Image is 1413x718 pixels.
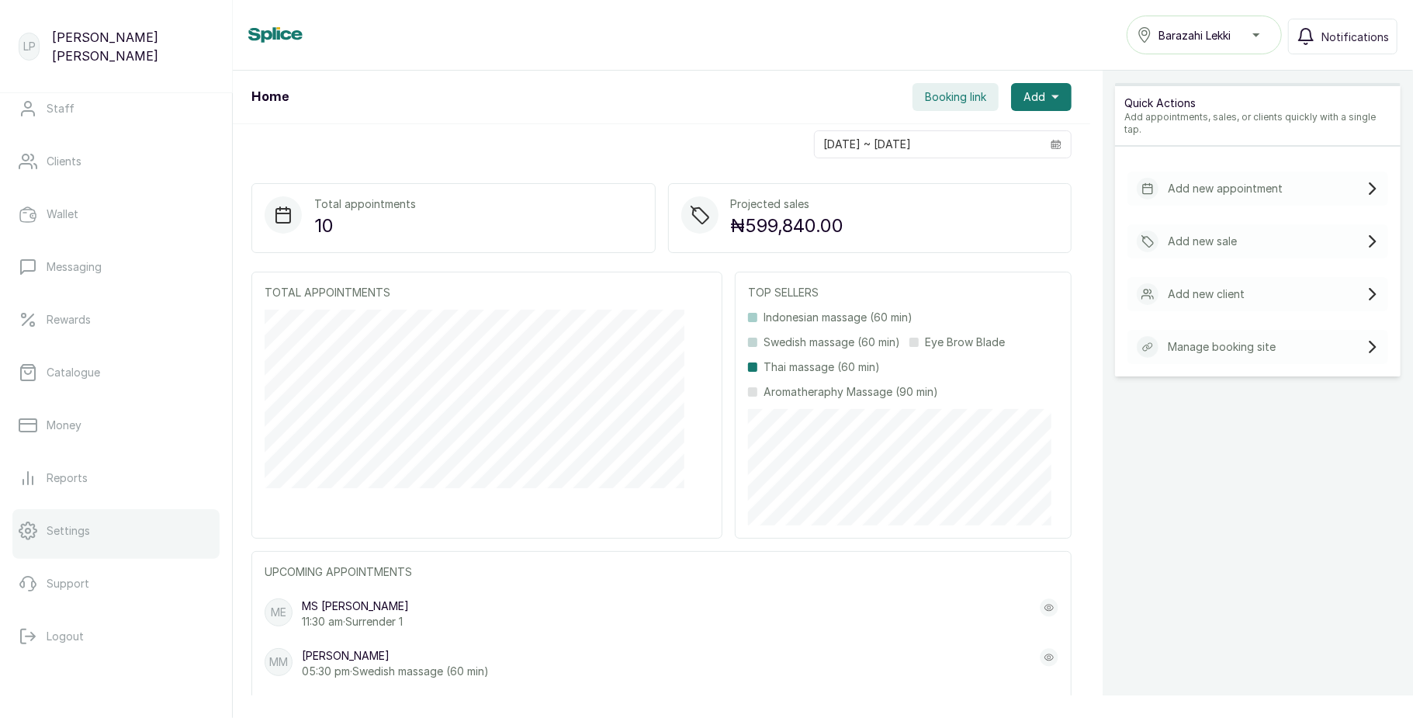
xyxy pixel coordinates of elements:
[1158,27,1231,43] span: Barazahi Lekki
[47,523,90,539] p: Settings
[12,404,220,447] a: Money
[1124,111,1391,136] p: Add appointments, sales, or clients quickly with a single tap.
[1321,29,1389,45] span: Notifications
[925,89,986,105] span: Booking link
[12,562,220,605] a: Support
[1168,181,1283,196] p: Add new appointment
[764,359,880,375] p: Thai massage (60 min)
[815,131,1041,158] input: Select date
[23,39,36,54] p: LP
[314,212,416,240] p: 10
[764,335,900,350] p: Swedish massage (60 min)
[1124,95,1391,111] p: Quick Actions
[1051,139,1061,150] svg: calendar
[748,285,1058,300] p: TOP SELLERS
[12,298,220,342] a: Rewards
[764,310,913,325] p: Indonesian massage (60 min)
[12,140,220,183] a: Clients
[47,576,89,591] p: Support
[12,456,220,500] a: Reports
[314,196,416,212] p: Total appointments
[764,384,938,400] p: Aromatheraphy Massage (90 min)
[47,154,81,169] p: Clients
[47,629,84,644] p: Logout
[52,28,213,65] p: [PERSON_NAME] [PERSON_NAME]
[47,470,88,486] p: Reports
[1011,83,1072,111] button: Add
[302,664,489,679] p: 05:30 pm · Swedish massage (60 min)
[12,351,220,394] a: Catalogue
[47,312,91,328] p: Rewards
[12,615,220,658] button: Logout
[12,509,220,553] a: Settings
[1288,19,1397,54] button: Notifications
[47,206,78,222] p: Wallet
[47,365,100,380] p: Catalogue
[731,212,844,240] p: ₦599,840.00
[302,598,409,614] p: MS [PERSON_NAME]
[302,648,489,664] p: [PERSON_NAME]
[1168,286,1245,302] p: Add new client
[1023,89,1045,105] span: Add
[12,87,220,130] a: Staff
[1127,16,1282,54] button: Barazahi Lekki
[12,245,220,289] a: Messaging
[913,83,999,111] button: Booking link
[271,605,286,620] p: ME
[47,259,102,275] p: Messaging
[302,614,409,630] p: 11:30 am · Surrender 1
[265,285,709,300] p: TOTAL APPOINTMENTS
[251,88,289,106] h1: Home
[47,101,74,116] p: Staff
[925,335,1005,350] p: Eye Brow Blade
[269,654,288,670] p: MM
[731,196,844,212] p: Projected sales
[47,418,81,433] p: Money
[12,193,220,236] a: Wallet
[1168,339,1276,355] p: Manage booking site
[265,564,1058,580] p: UPCOMING APPOINTMENTS
[1168,234,1237,249] p: Add new sale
